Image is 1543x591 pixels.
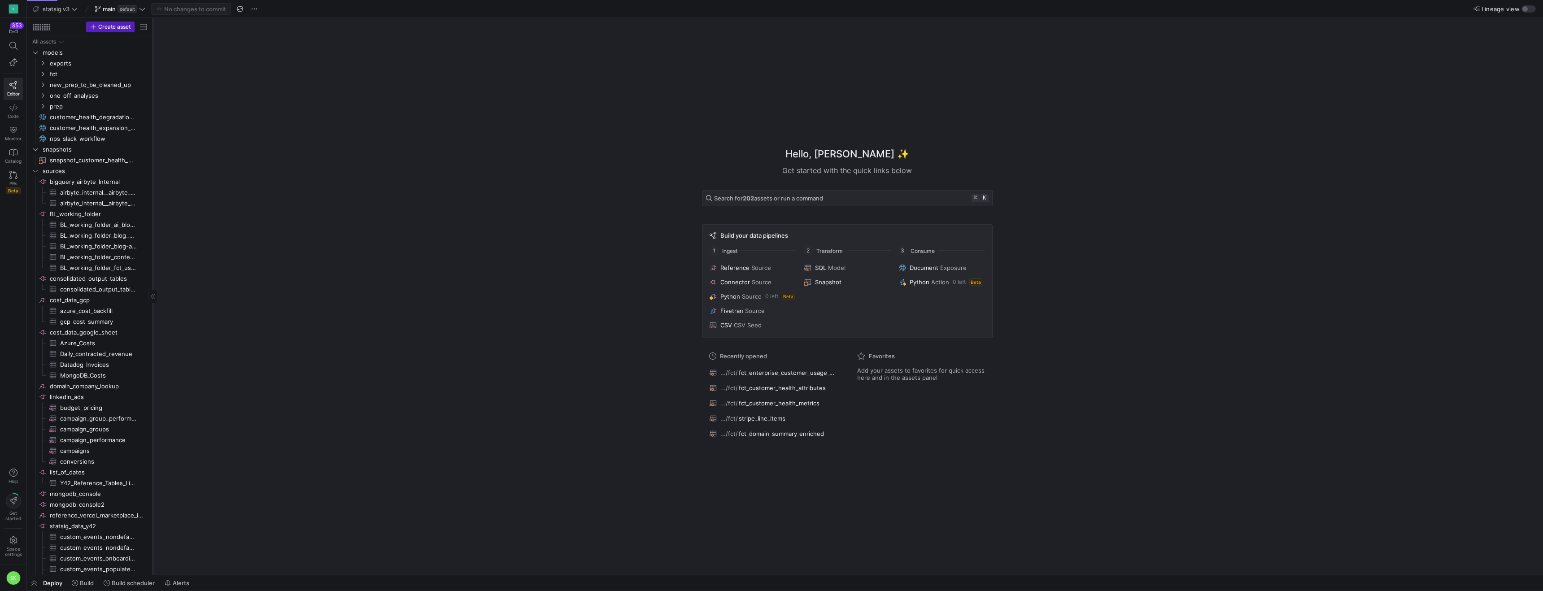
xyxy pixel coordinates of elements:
[910,278,929,286] span: Python
[31,338,147,348] a: Azure_Costs​​​​​​​​​
[50,155,137,165] span: snapshot_customer_health_metrics​​​​​​​
[31,359,147,370] a: Datadog_Invoices​​​​​​​​​
[702,190,993,206] button: Search for202assets or run a command⌘k
[60,543,137,553] span: custom_events_nondefault_mex_query​​​​​​​​​
[6,187,21,194] span: Beta
[50,489,146,499] span: mongodb_console​​​​​​​​
[60,564,137,574] span: custom_events_populated_pulse​​​​​​​​​
[931,278,949,286] span: Action
[4,465,23,488] button: Help
[31,144,147,155] div: Press SPACE to select this row.
[31,435,147,445] div: Press SPACE to select this row.
[60,306,137,316] span: azure_cost_backfill​​​​​​​​​
[31,230,147,241] div: Press SPACE to select this row.
[50,177,146,187] span: bigquery_airbyte_Internal​​​​​​​​
[50,123,137,133] span: customer_health_expansion_slack_workflow​​​​​
[9,4,18,13] div: S
[857,367,985,381] span: Add your assets to favorites for quick access here and in the assets panel
[60,478,137,488] span: Y42_Reference_Tables_List_of_dates​​​​​​​​​
[734,322,762,329] span: CSV Seed
[720,322,732,329] span: CSV
[745,307,765,314] span: Source
[910,264,938,271] span: Document
[60,456,137,467] span: conversions​​​​​​​​​
[815,264,826,271] span: SQL
[50,209,146,219] span: BL_working_folder​​​​​​​​
[31,553,147,564] div: Press SPACE to select this row.
[708,291,797,302] button: PythonSource0 leftBeta
[4,78,23,100] a: Editor
[4,145,23,167] a: Catalog
[31,273,147,284] a: consolidated_output_tables​​​​​​​​
[720,384,738,391] span: .../fct/
[31,478,147,488] div: Press SPACE to select this row.
[50,295,146,305] span: cost_data_gcp​​​​​​​​
[31,402,147,413] div: Press SPACE to select this row.
[60,553,137,564] span: custom_events_onboarding_path​​​​​​​​​
[50,274,146,284] span: consolidated_output_tables​​​​​​​​
[802,277,892,287] button: Snapshot
[707,428,839,439] button: .../fct/fct_domain_summary_enriched
[50,392,146,402] span: linkedin_ads​​​​​​​​
[897,262,986,273] button: DocumentExposure
[782,293,795,300] span: Beta
[31,36,147,47] div: Press SPACE to select this row.
[31,413,147,424] div: Press SPACE to select this row.
[31,542,147,553] div: Press SPACE to select this row.
[43,166,146,176] span: sources
[31,391,147,402] a: linkedin_ads​​​​​​​​
[869,352,895,360] span: Favorites
[50,381,146,391] span: domain_company_lookup​​​​​​​​
[43,48,146,58] span: models
[80,579,94,587] span: Build
[60,532,137,542] span: custom_events_nondefault_mex_query_or_dashview​​​​​​​​​
[60,360,137,370] span: Datadog_Invoices​​​​​​​​​
[100,575,159,591] button: Build scheduler
[31,198,147,209] div: Press SPACE to select this row.
[31,521,147,531] div: Press SPACE to select this row.
[802,262,892,273] button: SQLModel
[720,307,743,314] span: Fivetran
[4,122,23,145] a: Monitor
[43,144,146,155] span: snapshots
[92,3,148,15] button: maindefault
[31,564,147,574] a: custom_events_populated_pulse​​​​​​​​​
[720,352,767,360] span: Recently opened
[31,370,147,381] a: MongoDB_Costs​​​​​​​​​
[708,262,797,273] button: ReferenceSource
[31,488,147,499] a: mongodb_console​​​​​​​​
[31,478,147,488] a: Y42_Reference_Tables_List_of_dates​​​​​​​​​
[31,284,147,295] a: consolidated_output_tables_domains_by_firsttouch​​​​​​​​​
[31,187,147,198] a: airbyte_internal__airbyte_tmp_sxu_OpportunityHistory​​​​​​​​​
[60,446,137,456] span: campaigns​​​​​​​​​
[707,367,839,378] button: .../fct/fct_enterprise_customer_usage_3d_lag
[31,273,147,284] div: Press SPACE to select this row.
[50,134,137,144] span: nps_slack_workflow​​​​​
[4,167,23,198] a: PRsBeta
[31,391,147,402] div: Press SPACE to select this row.
[98,24,131,30] span: Create asset
[173,579,189,587] span: Alerts
[31,348,147,359] div: Press SPACE to select this row.
[50,80,146,90] span: new_prep_to_be_cleaned_up
[720,369,738,376] span: .../fct/
[31,348,147,359] a: Daily_contracted_revenue​​​​​​​​​
[8,113,19,119] span: Code
[50,112,137,122] span: customer_health_degradation_slack_workflow​​​​​
[50,101,146,112] span: prep
[739,369,837,376] span: fct_enterprise_customer_usage_3d_lag
[31,295,147,305] a: cost_data_gcp​​​​​​​​
[32,39,56,45] div: All assets
[1482,5,1520,13] span: Lineage view
[815,278,841,286] span: Snapshot
[4,569,23,587] button: SK
[739,400,819,407] span: fct_customer_health_metrics
[60,220,137,230] span: BL_working_folder_ai_blog_posts​​​​​​​​​
[31,467,147,478] div: Press SPACE to select this row.
[31,553,147,564] a: custom_events_onboarding_path​​​​​​​​​
[31,219,147,230] div: Press SPACE to select this row.
[50,58,146,69] span: exports
[50,91,146,101] span: one_off_analyses
[50,500,146,510] span: mongodb_console2​​​​​​​​
[60,338,137,348] span: Azure_Costs​​​​​​​​​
